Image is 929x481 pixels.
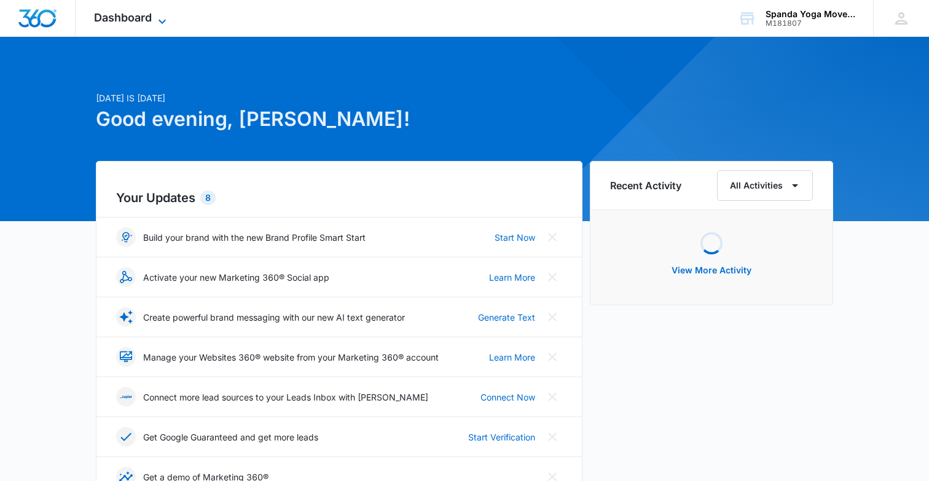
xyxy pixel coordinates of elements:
a: Start Now [495,231,535,244]
h1: Good evening, [PERSON_NAME]! [96,104,582,134]
div: account id [766,19,855,28]
span: Dashboard [94,11,152,24]
button: Close [543,267,562,287]
button: Close [543,387,562,407]
div: 8 [200,190,216,205]
h2: Your Updates [116,189,562,207]
p: Manage your Websites 360® website from your Marketing 360® account [143,351,439,364]
h6: Recent Activity [610,178,681,193]
a: Generate Text [478,311,535,324]
div: account name [766,9,855,19]
a: Start Verification [468,431,535,444]
p: [DATE] is [DATE] [96,92,582,104]
button: Close [543,307,562,327]
button: View More Activity [659,256,764,285]
button: Close [543,347,562,367]
a: Learn More [489,271,535,284]
p: Create powerful brand messaging with our new AI text generator [143,311,405,324]
p: Connect more lead sources to your Leads Inbox with [PERSON_NAME] [143,391,428,404]
a: Connect Now [480,391,535,404]
button: Close [543,427,562,447]
p: Build your brand with the new Brand Profile Smart Start [143,231,366,244]
button: Close [543,227,562,247]
a: Learn More [489,351,535,364]
button: All Activities [717,170,813,201]
p: Get Google Guaranteed and get more leads [143,431,318,444]
p: Activate your new Marketing 360® Social app [143,271,329,284]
